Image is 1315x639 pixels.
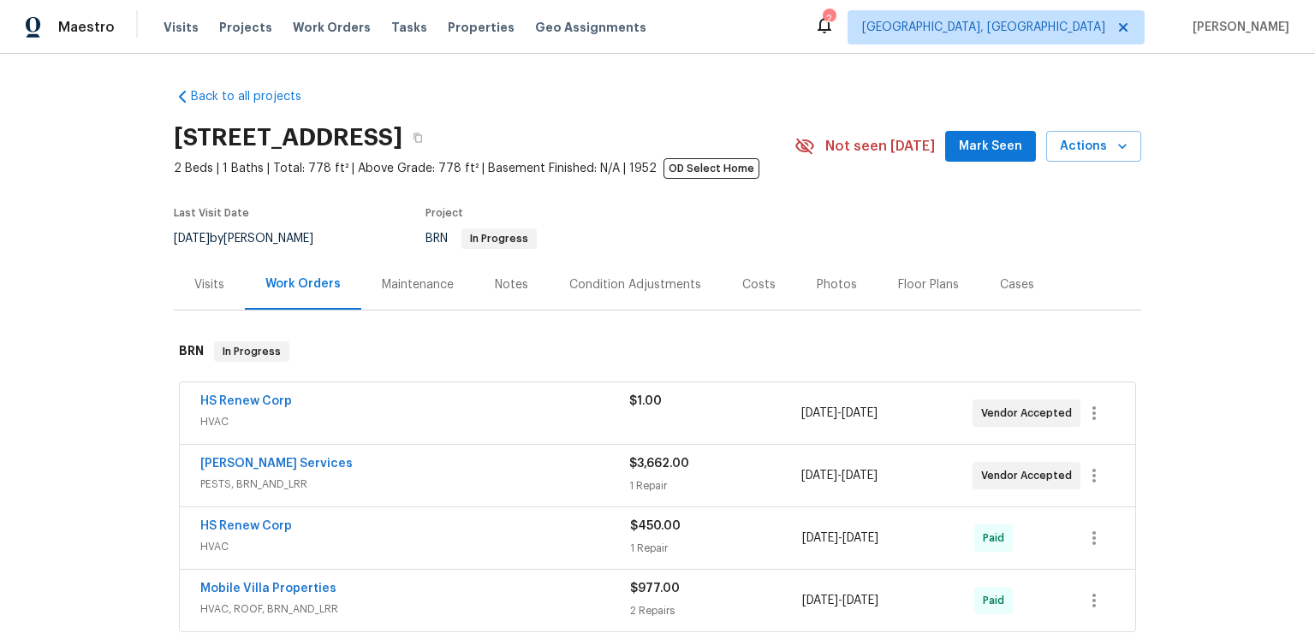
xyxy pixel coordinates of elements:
span: - [801,405,878,422]
span: [DATE] [842,470,878,482]
span: [DATE] [802,595,838,606]
div: Work Orders [265,275,341,293]
a: HS Renew Corp [200,520,292,532]
span: [DATE] [842,532,878,544]
span: Not seen [DATE] [825,138,935,155]
div: Cases [1000,276,1034,293]
div: Visits [194,276,224,293]
span: Project [425,208,463,218]
a: [PERSON_NAME] Services [200,458,353,470]
span: - [801,467,878,484]
div: Costs [742,276,776,293]
div: 1 Repair [630,540,802,557]
div: Floor Plans [898,276,959,293]
button: Copy Address [402,122,433,153]
span: OD Select Home [663,158,759,179]
span: [DATE] [842,595,878,606]
span: $1.00 [629,395,662,407]
span: - [802,530,878,547]
a: Mobile Villa Properties [200,583,336,595]
span: Mark Seen [959,136,1022,157]
span: [GEOGRAPHIC_DATA], [GEOGRAPHIC_DATA] [862,19,1105,36]
a: Back to all projects [174,88,338,105]
span: In Progress [463,234,535,244]
button: Mark Seen [945,131,1036,163]
div: 2 [823,10,835,27]
span: Visits [164,19,199,36]
span: In Progress [216,343,288,360]
span: [DATE] [174,233,210,245]
div: by [PERSON_NAME] [174,228,334,249]
span: [PERSON_NAME] [1186,19,1289,36]
span: - [802,592,878,609]
span: Geo Assignments [535,19,646,36]
span: HVAC [200,538,630,555]
span: HVAC [200,413,629,430]
span: $3,662.00 [629,458,689,470]
button: Actions [1046,131,1141,163]
span: Paid [983,592,1011,609]
span: [DATE] [842,407,878,419]
span: Paid [983,530,1011,547]
div: Photos [817,276,857,293]
span: Projects [219,19,272,36]
h2: [STREET_ADDRESS] [174,129,402,146]
span: Vendor Accepted [981,467,1079,484]
span: BRN [425,233,537,245]
div: Condition Adjustments [569,276,701,293]
span: Last Visit Date [174,208,249,218]
span: HVAC, ROOF, BRN_AND_LRR [200,601,630,618]
div: Maintenance [382,276,454,293]
h6: BRN [179,341,204,362]
a: HS Renew Corp [200,395,292,407]
span: [DATE] [802,532,838,544]
span: PESTS, BRN_AND_LRR [200,476,629,493]
div: 2 Repairs [630,602,802,619]
span: Properties [448,19,515,36]
span: 2 Beds | 1 Baths | Total: 778 ft² | Above Grade: 778 ft² | Basement Finished: N/A | 1952 [174,160,794,177]
span: Actions [1060,136,1128,157]
div: 1 Repair [629,477,800,494]
span: [DATE] [801,407,837,419]
span: [DATE] [801,470,837,482]
span: Maestro [58,19,115,36]
span: Tasks [391,21,427,33]
span: $977.00 [630,583,680,595]
span: $450.00 [630,520,681,532]
span: Work Orders [293,19,371,36]
div: Notes [495,276,528,293]
span: Vendor Accepted [981,405,1079,422]
div: BRN In Progress [174,324,1141,379]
